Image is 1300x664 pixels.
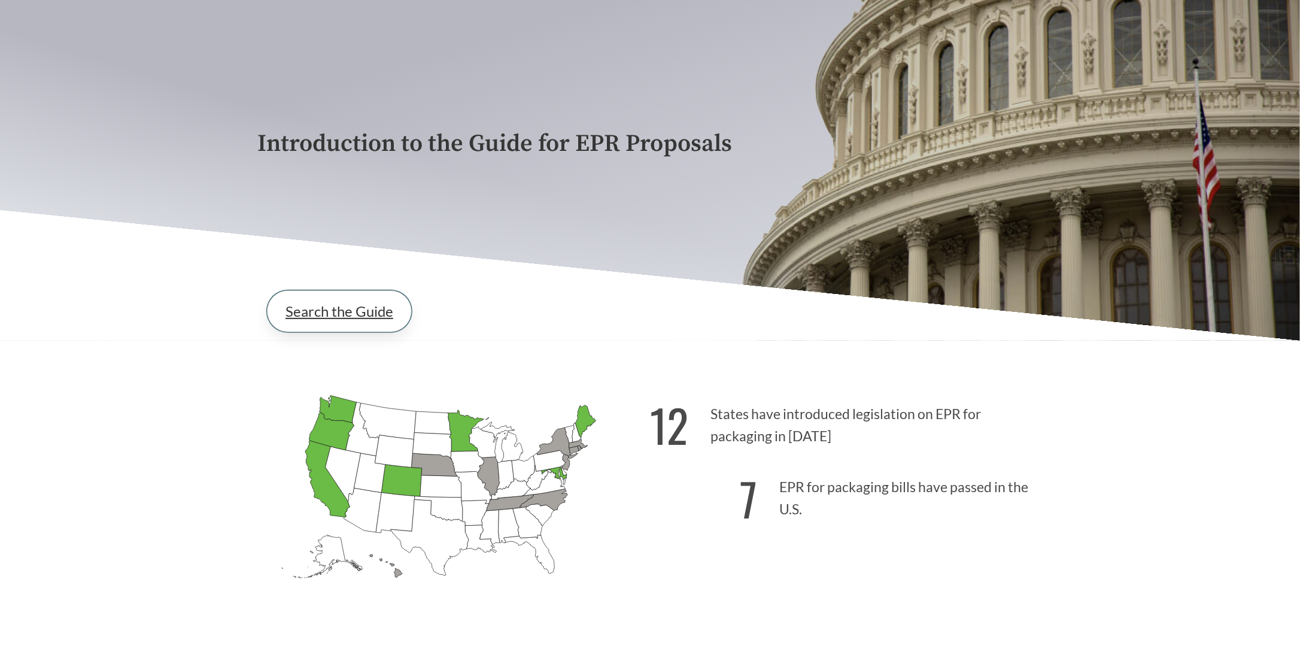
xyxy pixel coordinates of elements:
p: Introduction to the Guide for EPR Proposals [257,131,1043,157]
a: Search the Guide [267,290,412,332]
strong: 12 [650,392,688,458]
p: EPR for packaging bills have passed in the U.S. [650,458,1043,532]
p: States have introduced legislation on EPR for packaging in [DATE] [650,385,1043,459]
strong: 7 [740,465,757,532]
